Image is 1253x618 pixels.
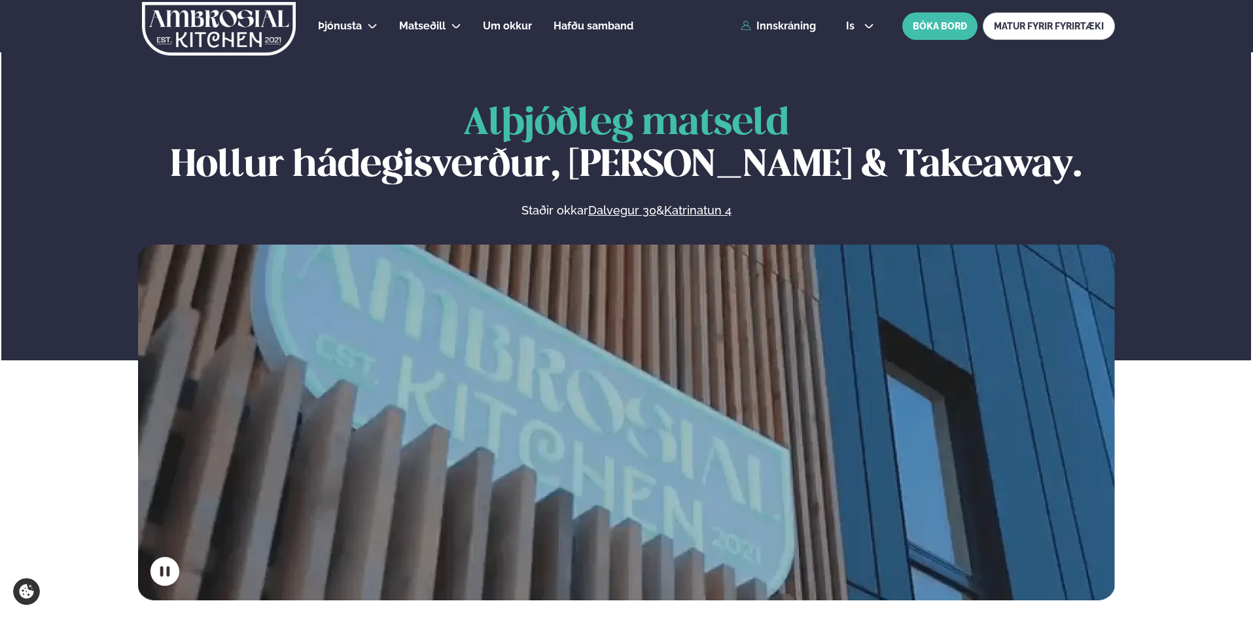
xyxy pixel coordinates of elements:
button: is [836,21,885,31]
span: Alþjóðleg matseld [463,106,789,142]
a: Dalvegur 30 [588,203,656,218]
a: Hafðu samband [554,18,633,34]
a: Um okkur [483,18,532,34]
a: Matseðill [399,18,446,34]
span: Matseðill [399,20,446,32]
a: Cookie settings [13,578,40,605]
h1: Hollur hádegisverður, [PERSON_NAME] & Takeaway. [138,103,1115,187]
img: logo [141,2,297,56]
a: Innskráning [741,20,816,32]
a: MATUR FYRIR FYRIRTÆKI [983,12,1115,40]
button: BÓKA BORÐ [902,12,978,40]
span: Hafðu samband [554,20,633,32]
span: Um okkur [483,20,532,32]
span: Þjónusta [318,20,362,32]
a: Katrinatun 4 [664,203,732,218]
a: Þjónusta [318,18,362,34]
p: Staðir okkar & [379,203,874,218]
span: is [846,21,858,31]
